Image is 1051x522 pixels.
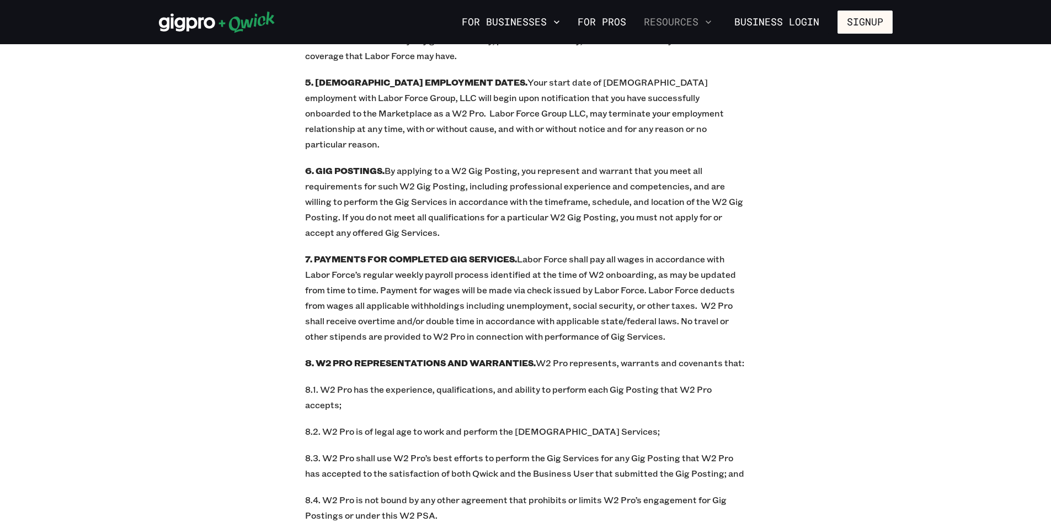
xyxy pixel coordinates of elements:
p: W2 Pro represents, warrants and covenants that: [305,355,746,371]
p: Labor Force shall pay all wages in accordance with Labor Force’s regular weekly payroll process i... [305,251,746,344]
b: 7. PAYMENTS FOR COMPLETED GIG SERVICES. [305,253,517,265]
a: For Pros [573,13,631,31]
p: 8.3. W2 Pro shall use W2 Pro’s best efforts to perform the Gig Services for any Gig Posting that ... [305,450,746,481]
p: By applying to a W2 Gig Posting, you represent and warrant that you meet all requirements for suc... [305,163,746,240]
a: Business Login [725,10,829,34]
b: 6. GIG POSTINGS. [305,165,385,176]
p: 8.1. W2 Pro has the experience, qualifications, and ability to perform each Gig Posting that W2 P... [305,382,746,413]
p: Your start date of [DEMOGRAPHIC_DATA] employment with Labor Force Group, LLC will begin upon noti... [305,75,746,152]
button: For Businesses [457,13,564,31]
p: 8.2. W2 Pro is of legal age to work and perform the [DEMOGRAPHIC_DATA] Services; [305,424,746,439]
b: 8. W2 PRO REPRESENTATIONS AND WARRANTIES. [305,357,536,368]
button: Signup [837,10,893,34]
b: 5. [DEMOGRAPHIC_DATA] EMPLOYMENT DATES. [305,76,527,88]
button: Resources [639,13,716,31]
